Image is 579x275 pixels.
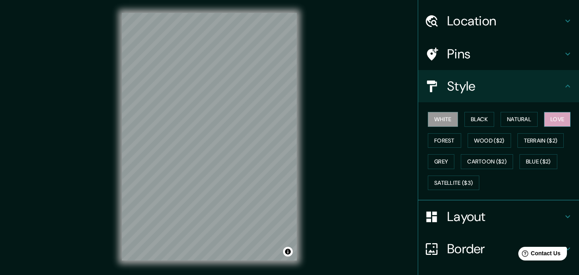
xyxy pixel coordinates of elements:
h4: Pins [447,46,563,62]
h4: Style [447,78,563,94]
button: Grey [428,154,454,169]
button: Black [464,112,495,127]
button: White [428,112,458,127]
button: Love [544,112,571,127]
button: Satellite ($3) [428,176,479,190]
h4: Layout [447,209,563,225]
iframe: Help widget launcher [507,244,570,266]
div: Style [418,70,579,102]
h4: Border [447,241,563,257]
div: Pins [418,38,579,70]
div: Border [418,233,579,265]
button: Forest [428,133,461,148]
h4: Location [447,13,563,29]
button: Terrain ($2) [517,133,564,148]
button: Toggle attribution [283,247,293,256]
canvas: Map [122,13,297,261]
button: Wood ($2) [468,133,511,148]
div: Layout [418,201,579,233]
div: Location [418,5,579,37]
button: Cartoon ($2) [461,154,513,169]
button: Natural [501,112,538,127]
button: Blue ($2) [519,154,557,169]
